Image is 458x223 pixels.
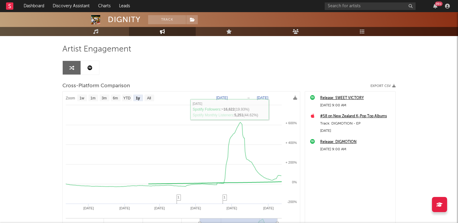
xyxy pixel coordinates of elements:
text: [DATE] [191,206,201,210]
span: Cross-Platform Comparison [62,82,130,90]
text: Zoom [66,96,75,100]
text: YTD [123,96,131,100]
text: 1m [91,96,96,100]
input: Search for artists [325,2,416,10]
a: Release: DIGMOTION [320,138,392,146]
div: DIGNITY [108,15,141,24]
div: [DATE] 9:00 AM [320,146,392,153]
button: Track [148,15,186,24]
text: 0% [292,180,297,184]
span: Artist Engagement [62,46,131,53]
button: Export CSV [370,84,396,88]
a: #58 on New Zealand K-Pop Top Albums [320,113,392,120]
text: 1w [80,96,85,100]
button: 99+ [433,4,437,8]
a: Release: SWEET VICTORY [320,95,392,102]
div: 99 + [435,2,443,6]
div: [DATE] 9:00 AM [320,102,392,109]
text: All [147,96,151,100]
text: → [247,96,250,100]
text: [DATE] [263,206,274,210]
text: -200% [287,200,297,204]
text: + 600% [285,121,297,125]
div: Track: DIGMOTION - EP [320,120,392,127]
text: 1y [136,96,140,100]
text: + 400% [285,141,297,145]
text: [DATE] [257,96,268,100]
span: 1 [178,195,179,199]
text: [DATE] [119,206,130,210]
text: [DATE] [216,96,228,100]
text: [DATE] [83,206,94,210]
text: 3m [102,96,107,100]
text: [DATE] [227,206,237,210]
div: [DATE] [320,127,392,135]
span: 1 [224,195,225,199]
text: + 200% [285,161,297,164]
text: [DATE] [154,206,165,210]
text: 6m [113,96,118,100]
